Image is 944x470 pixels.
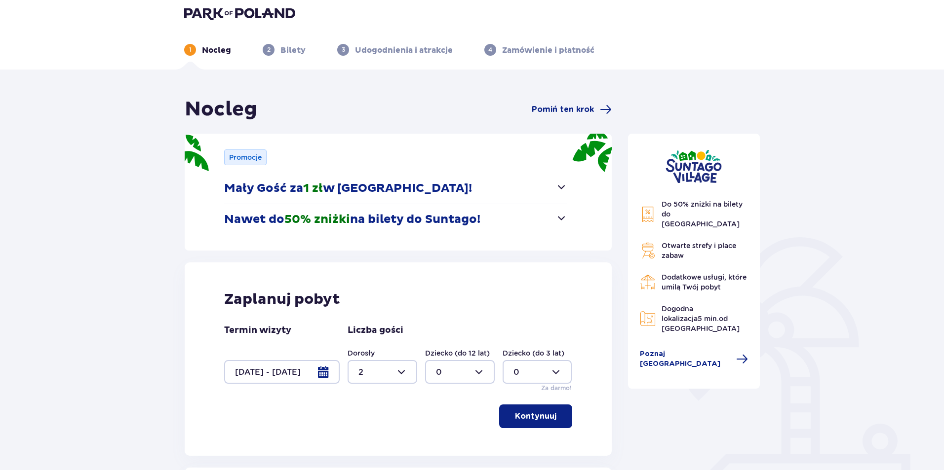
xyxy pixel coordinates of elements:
[348,348,375,358] label: Dorosły
[184,44,231,56] div: 1Nocleg
[640,206,656,222] img: Discount Icon
[640,349,731,369] span: Poznaj [GEOGRAPHIC_DATA]
[662,242,736,259] span: Otwarte strefy i place zabaw
[532,104,594,115] span: Pomiń ten krok
[532,104,612,115] a: Pomiń ten krok
[224,325,291,336] p: Termin wizyty
[698,315,719,323] span: 5 min.
[280,45,306,56] p: Bilety
[267,45,271,54] p: 2
[224,181,472,196] p: Mały Gość za w [GEOGRAPHIC_DATA]!
[224,173,567,204] button: Mały Gość za1 złw [GEOGRAPHIC_DATA]!
[640,243,656,258] img: Grill Icon
[515,411,556,422] p: Kontynuuj
[348,325,403,336] p: Liczba gości
[184,6,295,20] img: Park of Poland logo
[355,45,453,56] p: Udogodnienia i atrakcje
[640,349,748,369] a: Poznaj [GEOGRAPHIC_DATA]
[666,149,722,183] img: Suntago Village
[502,45,594,56] p: Zamówienie i płatność
[342,45,345,54] p: 3
[488,45,492,54] p: 4
[224,204,567,235] button: Nawet do50% zniżkina bilety do Suntago!
[229,152,262,162] p: Promocje
[640,274,656,290] img: Restaurant Icon
[202,45,231,56] p: Nocleg
[303,181,323,196] span: 1 zł
[503,348,564,358] label: Dziecko (do 3 lat)
[224,290,340,309] p: Zaplanuj pobyt
[425,348,490,358] label: Dziecko (do 12 lat)
[662,273,747,291] span: Dodatkowe usługi, które umilą Twój pobyt
[189,45,192,54] p: 1
[662,200,743,228] span: Do 50% zniżki na bilety do [GEOGRAPHIC_DATA]
[224,212,480,227] p: Nawet do na bilety do Suntago!
[541,384,572,393] p: Za darmo!
[337,44,453,56] div: 3Udogodnienia i atrakcje
[640,311,656,326] img: Map Icon
[263,44,306,56] div: 2Bilety
[499,404,572,428] button: Kontynuuj
[284,212,350,227] span: 50% zniżki
[662,305,740,332] span: Dogodna lokalizacja od [GEOGRAPHIC_DATA]
[185,97,257,122] h1: Nocleg
[484,44,594,56] div: 4Zamówienie i płatność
